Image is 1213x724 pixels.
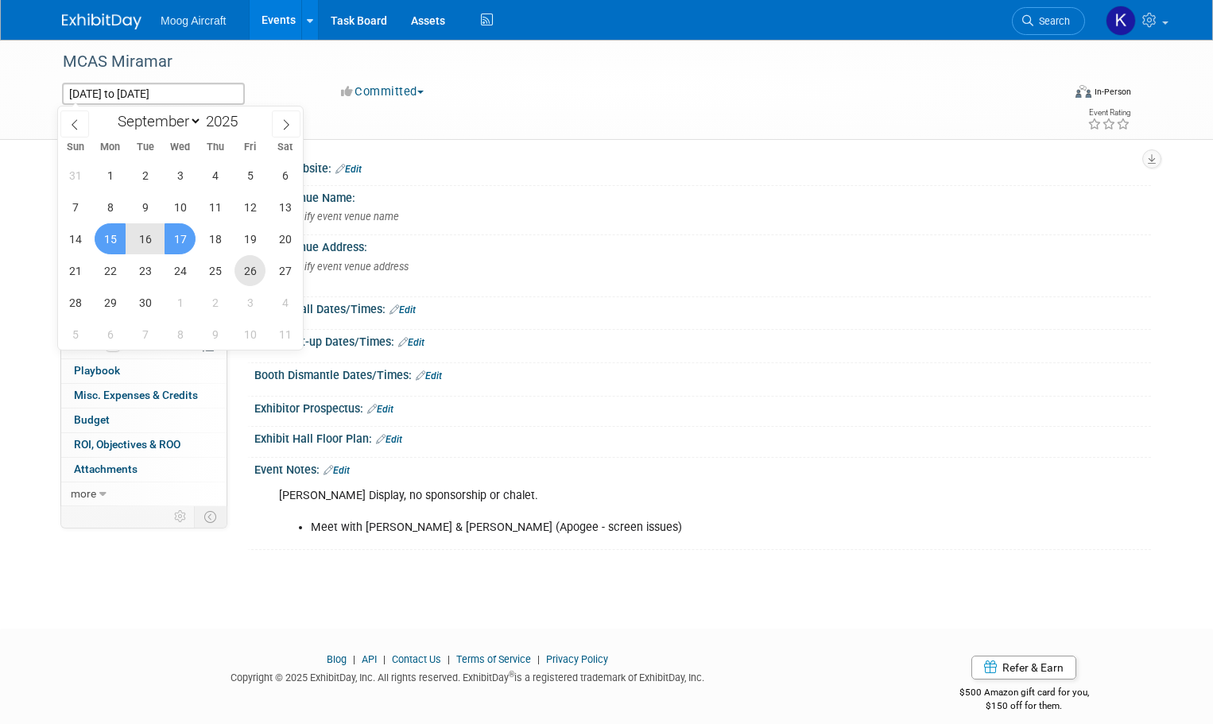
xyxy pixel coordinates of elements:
[60,223,91,254] span: September 14, 2025
[234,160,265,191] span: September 5, 2025
[165,192,196,223] span: September 10, 2025
[335,83,430,100] button: Committed
[1075,85,1091,98] img: Format-Inperson.png
[95,160,126,191] span: September 1, 2025
[272,261,409,273] span: Specify event venue address
[61,359,227,383] a: Playbook
[130,160,161,191] span: September 2, 2025
[60,160,91,191] span: August 31, 2025
[234,255,265,286] span: September 26, 2025
[202,112,250,130] input: Year
[546,653,608,665] a: Privacy Policy
[62,667,873,685] div: Copyright © 2025 ExhibitDay, Inc. All rights reserved. ExhibitDay is a registered trademark of Ex...
[254,458,1151,478] div: Event Notes:
[234,192,265,223] span: September 12, 2025
[61,458,227,482] a: Attachments
[198,142,233,153] span: Thu
[376,434,402,445] a: Edit
[104,340,122,352] span: 0%
[509,670,514,679] sup: ®
[268,480,978,544] div: [PERSON_NAME] Display, no sponsorship or chalet.
[110,111,202,131] select: Month
[269,319,300,350] span: October 11, 2025
[971,656,1076,679] a: Refer & Earn
[973,83,1131,106] div: Event Format
[60,319,91,350] span: October 5, 2025
[130,319,161,350] span: October 7, 2025
[367,404,393,415] a: Edit
[234,319,265,350] span: October 10, 2025
[327,653,347,665] a: Blog
[1012,7,1085,35] a: Search
[74,463,138,475] span: Attachments
[416,370,442,381] a: Edit
[269,160,300,191] span: September 6, 2025
[389,304,416,316] a: Edit
[269,223,300,254] span: September 20, 2025
[254,235,1151,255] div: Event Venue Address:
[167,506,195,527] td: Personalize Event Tab Strip
[456,653,531,665] a: Terms of Service
[165,287,196,318] span: October 1, 2025
[62,83,245,105] input: Event Start Date - End Date
[379,653,389,665] span: |
[60,255,91,286] span: September 21, 2025
[62,14,141,29] img: ExhibitDay
[234,287,265,318] span: October 3, 2025
[234,223,265,254] span: September 19, 2025
[60,287,91,318] span: September 28, 2025
[269,192,300,223] span: September 13, 2025
[57,48,1040,76] div: MCAS Miramar
[533,653,544,665] span: |
[897,676,1151,712] div: $500 Amazon gift card for you,
[95,223,126,254] span: September 15, 2025
[61,433,227,457] a: ROI, Objectives & ROO
[74,438,180,451] span: ROI, Objectives & ROO
[444,653,454,665] span: |
[71,487,96,500] span: more
[95,319,126,350] span: October 6, 2025
[95,287,126,318] span: September 29, 2025
[60,192,91,223] span: September 7, 2025
[128,142,163,153] span: Tue
[324,465,350,476] a: Edit
[200,160,231,191] span: September 4, 2025
[200,192,231,223] span: September 11, 2025
[362,653,377,665] a: API
[254,363,1151,384] div: Booth Dismantle Dates/Times:
[74,364,120,377] span: Playbook
[161,14,226,27] span: Moog Aircraft
[268,142,303,153] span: Sat
[165,223,196,254] span: September 17, 2025
[165,319,196,350] span: October 8, 2025
[254,157,1151,177] div: Event Website:
[130,223,161,254] span: September 16, 2025
[269,287,300,318] span: October 4, 2025
[200,223,231,254] span: September 18, 2025
[269,255,300,286] span: September 27, 2025
[130,192,161,223] span: September 9, 2025
[254,427,1151,447] div: Exhibit Hall Floor Plan:
[95,255,126,286] span: September 22, 2025
[254,330,1151,350] div: Booth Set-up Dates/Times:
[61,482,227,506] a: more
[897,699,1151,713] div: $150 off for them.
[130,255,161,286] span: September 23, 2025
[1106,6,1136,36] img: Kelsey Blackley
[254,397,1151,417] div: Exhibitor Prospectus:
[1087,109,1130,117] div: Event Rating
[95,192,126,223] span: September 8, 2025
[311,520,968,536] li: Meet with [PERSON_NAME] & [PERSON_NAME] (Apogee - screen issues)
[254,297,1151,318] div: Exhibit Hall Dates/Times:
[1094,86,1131,98] div: In-Person
[200,287,231,318] span: October 2, 2025
[233,142,268,153] span: Fri
[349,653,359,665] span: |
[195,506,227,527] td: Toggle Event Tabs
[74,413,110,426] span: Budget
[165,160,196,191] span: September 3, 2025
[61,384,227,408] a: Misc. Expenses & Credits
[200,319,231,350] span: October 9, 2025
[398,337,424,348] a: Edit
[93,142,128,153] span: Mon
